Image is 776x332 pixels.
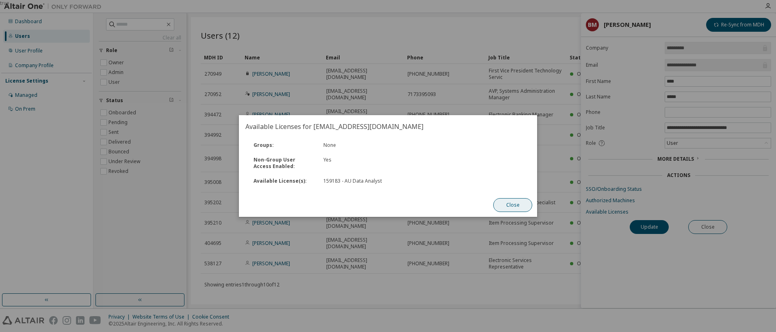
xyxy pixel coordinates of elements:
button: Close [493,198,532,212]
div: Groups : [249,142,319,149]
div: None [318,142,423,149]
div: 159183 - AU Data Analyst [323,178,418,184]
div: Available License(s) : [249,178,319,184]
h2: Available Licenses for [EMAIL_ADDRESS][DOMAIN_NAME] [239,115,537,138]
div: Yes [318,157,423,170]
div: Non-Group User Access Enabled : [249,157,319,170]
